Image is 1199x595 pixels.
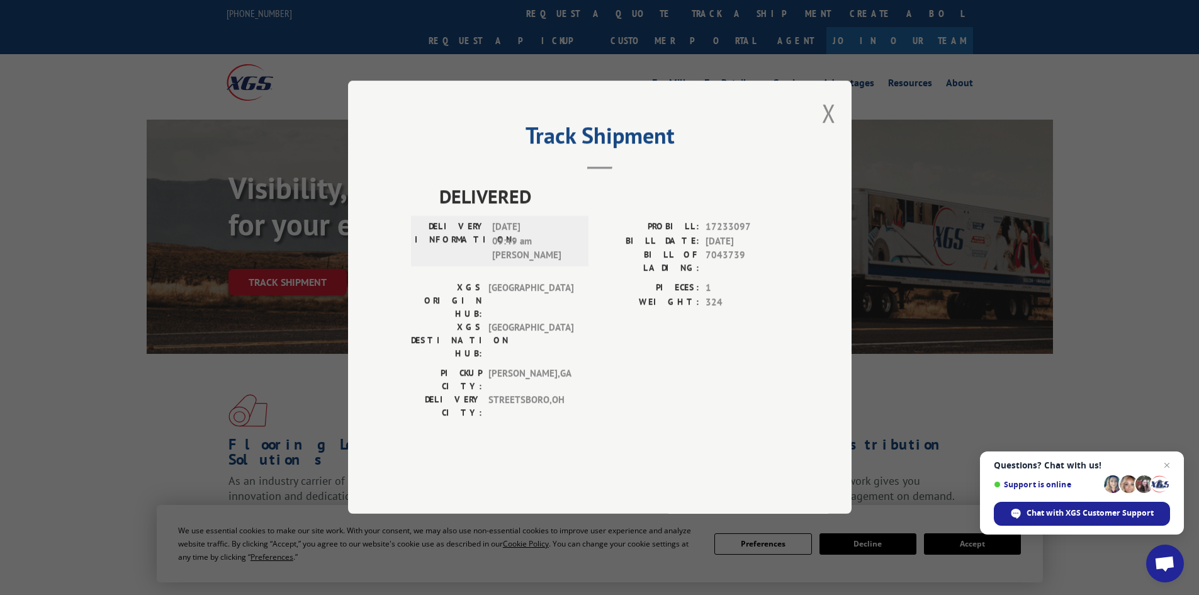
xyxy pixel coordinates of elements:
[994,502,1170,526] div: Chat with XGS Customer Support
[492,220,577,263] span: [DATE] 09:49 am [PERSON_NAME]
[1159,458,1174,473] span: Close chat
[706,220,789,235] span: 17233097
[600,220,699,235] label: PROBILL:
[600,295,699,310] label: WEIGHT:
[411,281,482,321] label: XGS ORIGIN HUB:
[600,234,699,249] label: BILL DATE:
[411,127,789,150] h2: Track Shipment
[411,321,482,361] label: XGS DESTINATION HUB:
[439,183,789,211] span: DELIVERED
[1146,545,1184,582] div: Open chat
[488,367,573,394] span: [PERSON_NAME] , GA
[706,281,789,296] span: 1
[706,234,789,249] span: [DATE]
[488,394,573,420] span: STREETSBORO , OH
[600,249,699,275] label: BILL OF LADING:
[411,394,482,420] label: DELIVERY CITY:
[822,96,836,130] button: Close modal
[600,281,699,296] label: PIECES:
[706,295,789,310] span: 324
[994,460,1170,470] span: Questions? Chat with us!
[415,220,486,263] label: DELIVERY INFORMATION:
[488,321,573,361] span: [GEOGRAPHIC_DATA]
[1027,507,1154,519] span: Chat with XGS Customer Support
[411,367,482,394] label: PICKUP CITY:
[488,281,573,321] span: [GEOGRAPHIC_DATA]
[706,249,789,275] span: 7043739
[994,480,1100,489] span: Support is online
